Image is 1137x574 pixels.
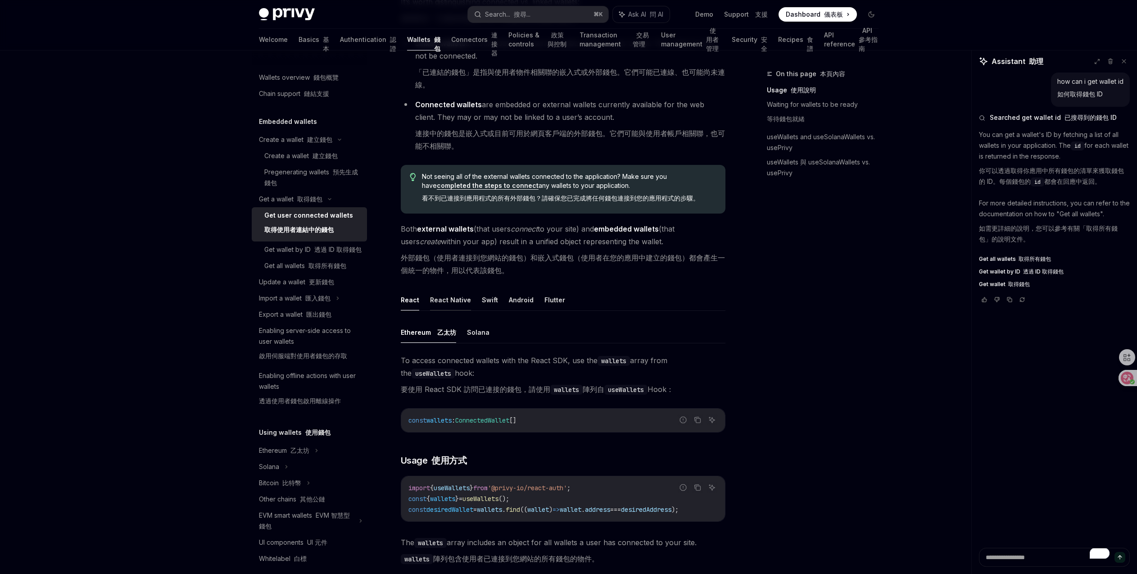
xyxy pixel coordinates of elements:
[859,27,878,52] font: API 參考指南
[259,293,331,304] div: Import a wallet
[767,97,886,130] a: Waiting for wallets to be ready等待錢包就緒
[259,397,341,405] font: 透過使用者錢包啟用離線操作
[259,461,279,472] div: Solana
[567,484,571,492] span: ;
[498,495,509,503] span: ();
[259,537,327,548] div: UI components
[506,506,520,514] span: find
[650,10,663,18] font: 問 AI
[455,416,509,424] span: ConnectedWallet
[979,255,1051,263] span: Get all wallets
[1008,281,1030,287] font: 取得錢包
[509,289,534,310] button: Android
[437,182,539,190] a: completed the steps to connect
[473,484,488,492] span: from
[776,68,845,79] span: On this page
[252,368,367,413] a: Enabling offline actions with user wallets透過使用者錢包啟用離線操作
[408,484,430,492] span: import
[426,506,473,514] span: desiredWallet
[259,325,362,365] div: Enabling server-side access to user wallets
[259,445,309,456] div: Ethereum
[594,224,659,233] strong: embedded wallets
[401,289,419,310] button: React
[477,506,502,514] span: wallets
[779,7,857,22] a: Dashboard 儀表板
[598,356,630,366] code: wallets
[252,534,367,551] a: UI components UI 元件
[468,6,608,23] button: Search... 搜尋...⌘K
[633,31,649,48] font: 交易管理
[430,495,455,503] span: wallets
[755,10,768,18] font: 支援
[252,323,367,368] a: Enabling server-side access to user wallets啟用伺服端對使用者錢包的存取
[415,68,725,89] font: 「已連結的錢包」是指與使用者物件相關聯的嵌入式或外部錢包。它們可能已連線、也可能尚未連線。
[307,538,327,546] font: UI 元件
[414,538,447,548] code: wallets
[309,278,334,286] font: 更新錢包
[491,31,498,57] font: 連接器
[408,416,426,424] span: const
[408,506,426,514] span: const
[252,164,367,191] a: Pregenerating wallets 預先生成錢包
[259,309,331,320] div: Export a wallet
[304,90,329,97] font: 鏈結支援
[264,260,346,271] div: Get all wallets
[313,152,338,159] font: 建立錢包
[430,289,471,310] button: React Native
[415,100,482,109] strong: Connected wallets
[778,29,813,50] a: Recipes 食譜
[990,113,1117,122] span: Searched get wallet id
[252,274,367,290] a: Update a wallet 更新錢包
[488,484,567,492] span: '@privy-io/react-auth'
[401,554,599,563] font: 陣列包含使用者已連接到您網站的所有錢包的物件。
[294,555,307,562] font: 白標
[661,29,721,50] a: User management 使用者管理
[807,36,813,52] font: 食譜
[264,167,362,188] div: Pregenerating wallets
[401,385,674,394] font: 要使用 React SDK 訪問已連接的錢包，請使用 陣列自 Hook：
[297,195,322,203] font: 取得錢包
[1034,178,1041,186] span: id
[264,244,362,255] div: Get wallet by ID
[767,115,805,123] font: 等待錢包就緒
[340,29,396,50] a: Authentication 認證
[1074,142,1081,150] span: id
[305,294,331,302] font: 匯入錢包
[252,86,367,102] a: Chain support 鏈結支援
[706,27,719,52] font: 使用者管理
[422,172,716,206] span: Not seeing all of the external wallets connected to the application? Make sure you have any walle...
[706,414,718,426] button: Ask AI
[417,224,474,233] strong: external wallets
[300,495,325,503] font: 其他公鏈
[767,83,886,97] a: Usage 使用說明
[401,253,725,275] font: 外部錢包（使用者連接到您網站的錢包）和嵌入式錢包（使用者在您的應用中建立的錢包）都會產生一個統一的物件，用以代表該錢包。
[1057,90,1103,98] font: 如何取得錢包 ID
[452,416,455,424] span: :
[485,9,530,20] div: Search...
[252,69,367,86] a: Wallets overview 錢包概覽
[791,86,816,94] font: 使用說明
[511,224,538,233] em: connect
[514,10,530,18] font: 搜尋...
[613,6,670,23] button: Ask AI 問 AI
[434,484,470,492] span: useWallets
[252,241,367,258] a: Get wallet by ID 透過 ID 取得錢包
[467,322,489,343] button: Solana
[820,70,845,77] font: 本頁內容
[282,479,301,487] font: 比特幣
[252,491,367,507] a: Other chains 其他公鏈
[259,277,334,287] div: Update a wallet
[767,130,886,184] a: useWallets and useSolanaWallets vs. usePrivyuseWallets 與 useSolanaWallets vs. usePrivy
[264,226,334,233] font: 取得使用者連結中的錢包
[259,370,362,410] div: Enabling offline actions with user wallets
[426,495,430,503] span: {
[553,506,560,514] span: =>
[462,495,498,503] span: useWallets
[677,482,689,493] button: Report incorrect code
[408,495,426,503] span: const
[544,289,565,310] button: Flutter
[979,167,1124,185] font: 你可以透過取得你應用中所有錢包的清單來獲取錢包的 ID。每個錢包的 都會在回應中返回。
[527,506,549,514] span: wallet
[431,455,467,466] font: 使用方式
[252,551,367,567] a: Whitelabel 白標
